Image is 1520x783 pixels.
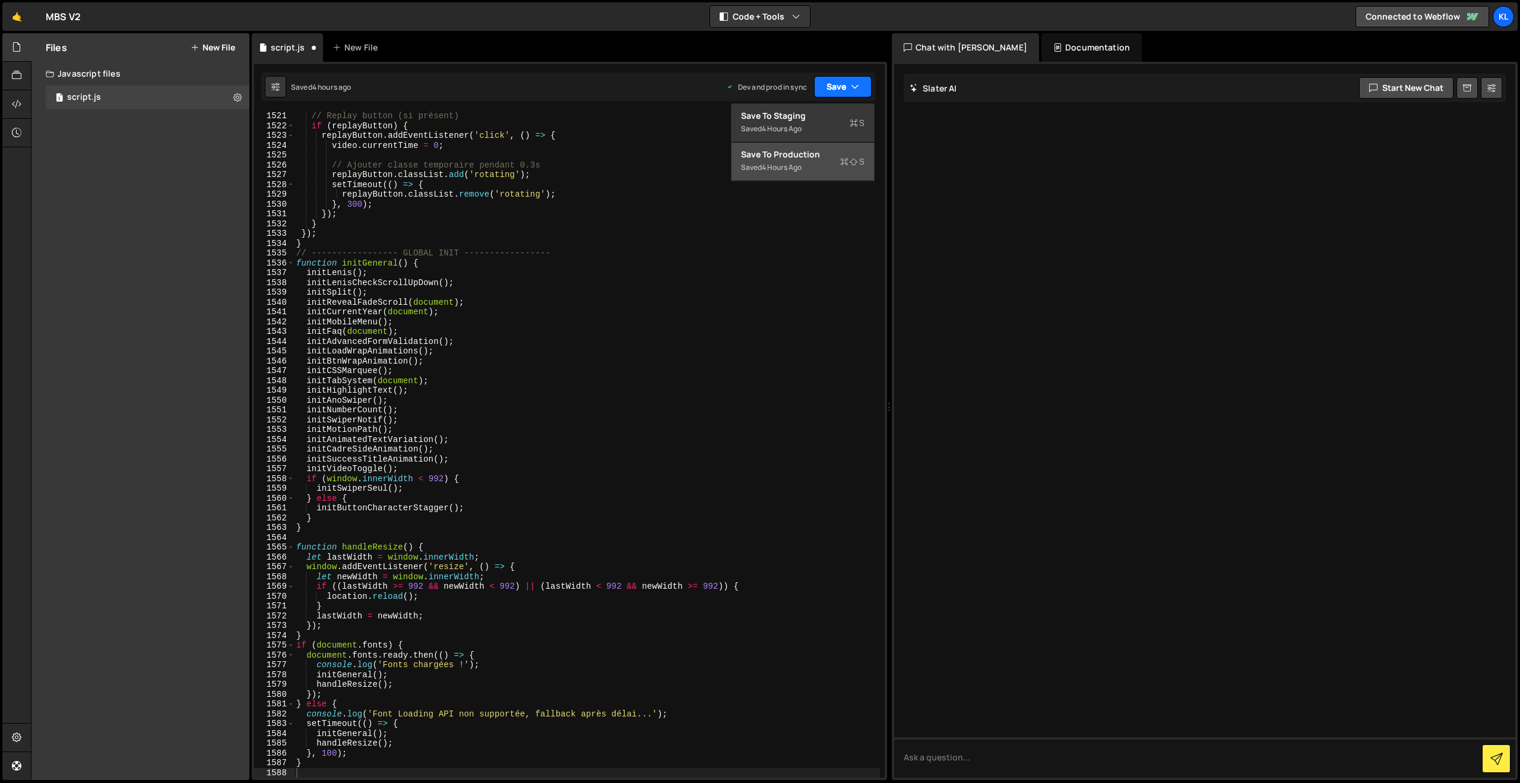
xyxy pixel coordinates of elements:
[271,42,305,53] div: script.js
[254,150,294,160] div: 1525
[254,533,294,543] div: 1564
[850,117,864,129] span: S
[254,278,294,288] div: 1538
[254,631,294,641] div: 1574
[254,111,294,121] div: 1521
[254,523,294,533] div: 1563
[254,464,294,474] div: 1557
[191,43,235,52] button: New File
[254,660,294,670] div: 1577
[254,425,294,435] div: 1553
[254,435,294,445] div: 1554
[254,356,294,367] div: 1546
[254,415,294,425] div: 1552
[254,768,294,778] div: 1588
[254,729,294,739] div: 1584
[254,503,294,513] div: 1561
[254,307,294,317] div: 1541
[254,317,294,327] div: 1542
[254,592,294,602] div: 1570
[254,131,294,141] div: 1523
[254,298,294,308] div: 1540
[254,190,294,200] div: 1529
[254,268,294,278] div: 1537
[1041,33,1142,62] div: Documentation
[731,143,874,181] button: Save to ProductionS Saved4 hours ago
[254,719,294,729] div: 1583
[254,738,294,749] div: 1585
[254,690,294,700] div: 1580
[254,258,294,269] div: 1536
[254,474,294,484] div: 1558
[254,601,294,611] div: 1571
[46,41,67,54] h2: Files
[254,552,294,563] div: 1566
[254,670,294,680] div: 1578
[254,582,294,592] div: 1569
[31,62,249,86] div: Javascript files
[254,346,294,356] div: 1545
[254,386,294,396] div: 1549
[332,42,382,53] div: New File
[254,376,294,386] div: 1548
[254,640,294,651] div: 1575
[741,149,864,160] div: Save to Production
[254,444,294,454] div: 1555
[731,104,874,143] button: Save to StagingS Saved4 hours ago
[762,124,802,134] div: 4 hours ago
[291,82,351,92] div: Saved
[254,680,294,690] div: 1579
[731,103,875,182] div: Code + Tools
[254,180,294,190] div: 1528
[762,162,802,172] div: 4 hours ago
[254,366,294,376] div: 1547
[254,396,294,406] div: 1550
[254,141,294,151] div: 1524
[1493,6,1514,27] a: Kl
[1359,77,1453,99] button: Start new chat
[254,611,294,621] div: 1572
[254,484,294,494] div: 1559
[814,76,872,97] button: Save
[840,156,864,168] span: S
[254,758,294,768] div: 1587
[2,2,31,31] a: 🤙
[254,494,294,504] div: 1560
[46,10,81,24] div: MBS V2
[892,33,1039,62] div: Chat with [PERSON_NAME]
[254,219,294,229] div: 1532
[254,651,294,661] div: 1576
[254,160,294,171] div: 1526
[254,572,294,582] div: 1568
[254,454,294,465] div: 1556
[910,83,957,94] h2: Slater AI
[254,288,294,298] div: 1539
[710,6,810,27] button: Code + Tools
[254,542,294,552] div: 1565
[254,513,294,523] div: 1562
[254,699,294,709] div: 1581
[726,82,807,92] div: Dev and prod in sync
[254,405,294,415] div: 1551
[254,229,294,239] div: 1533
[254,170,294,180] div: 1527
[67,92,101,103] div: script.js
[741,110,864,122] div: Save to Staging
[741,122,864,136] div: Saved
[1356,6,1489,27] a: Connected to Webflow
[254,562,294,572] div: 1567
[741,160,864,175] div: Saved
[254,709,294,719] div: 1582
[254,209,294,219] div: 1531
[46,86,249,109] div: 16372/44284.js
[254,621,294,631] div: 1573
[254,200,294,210] div: 1530
[254,337,294,347] div: 1544
[254,749,294,759] div: 1586
[254,327,294,337] div: 1543
[254,239,294,249] div: 1534
[254,248,294,258] div: 1535
[56,94,63,103] span: 1
[254,121,294,131] div: 1522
